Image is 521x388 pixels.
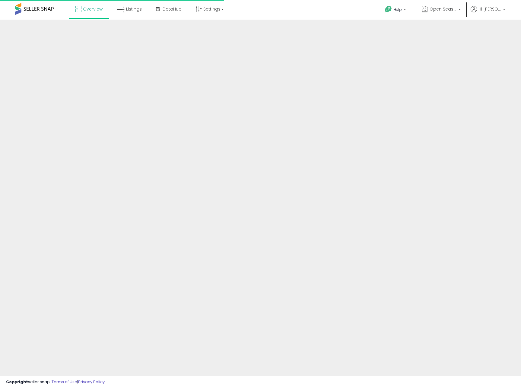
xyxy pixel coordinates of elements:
i: Get Help [385,5,392,13]
a: Help [380,1,412,20]
span: DataHub [163,6,182,12]
a: Hi [PERSON_NAME] [471,6,505,20]
span: Help [394,7,402,12]
span: Open Seasons [430,6,457,12]
span: Overview [83,6,103,12]
span: Listings [126,6,142,12]
span: Hi [PERSON_NAME] [478,6,501,12]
